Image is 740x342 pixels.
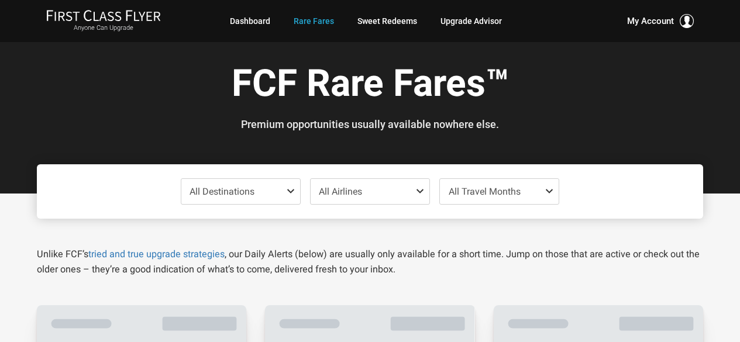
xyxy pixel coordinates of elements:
a: Dashboard [230,11,270,32]
a: tried and true upgrade strategies [88,248,225,260]
a: First Class FlyerAnyone Can Upgrade [46,9,161,33]
img: First Class Flyer [46,9,161,22]
p: Unlike FCF’s , our Daily Alerts (below) are usually only available for a short time. Jump on thos... [37,247,703,277]
a: Sweet Redeems [357,11,417,32]
a: Rare Fares [294,11,334,32]
h3: Premium opportunities usually available nowhere else. [46,119,694,130]
span: All Airlines [319,186,362,197]
small: Anyone Can Upgrade [46,24,161,32]
span: My Account [627,14,674,28]
button: My Account [627,14,694,28]
h1: FCF Rare Fares™ [46,63,694,108]
span: All Destinations [190,186,254,197]
a: Upgrade Advisor [440,11,502,32]
span: All Travel Months [449,186,521,197]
